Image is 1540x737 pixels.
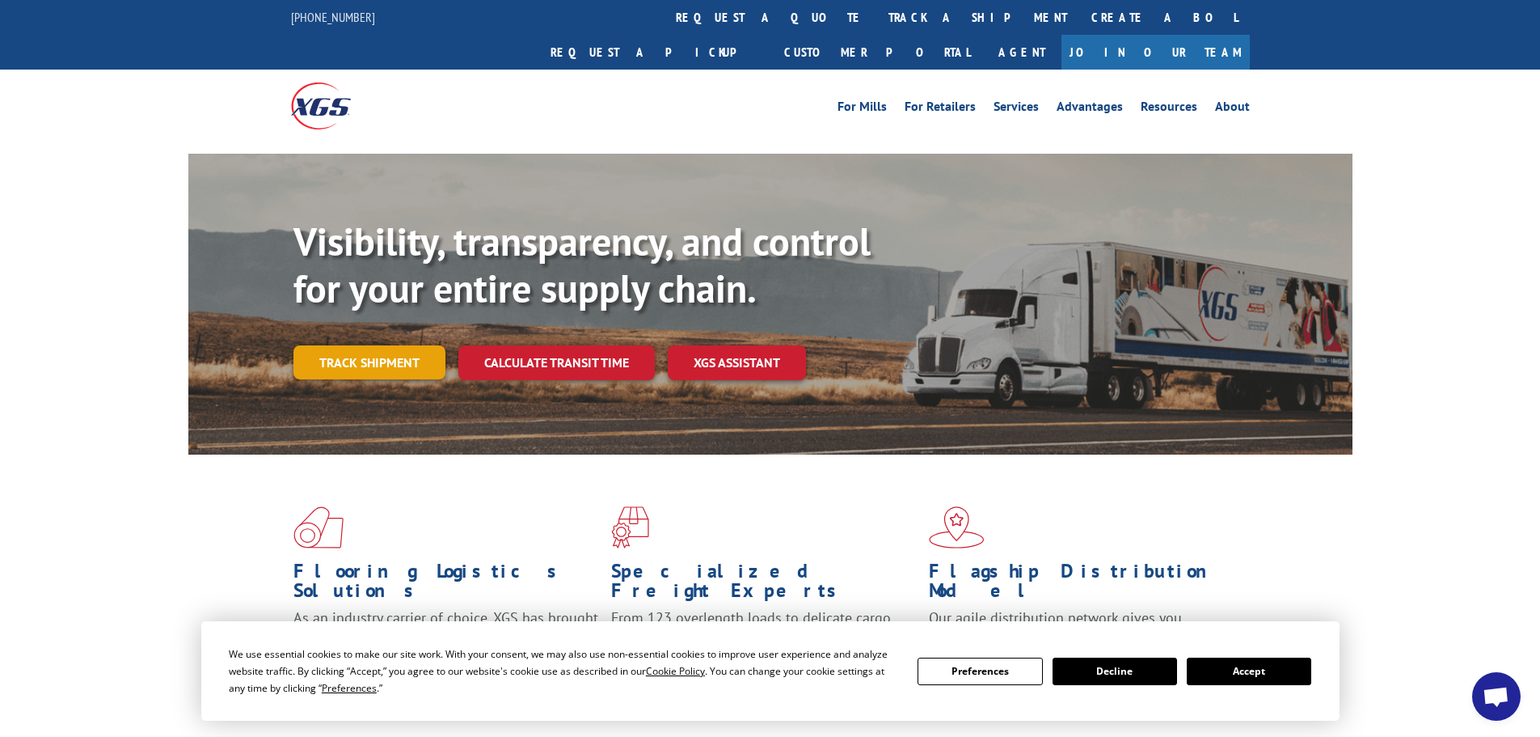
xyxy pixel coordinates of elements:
a: Customer Portal [772,35,982,70]
a: About [1215,100,1250,118]
a: Resources [1141,100,1197,118]
span: As an industry carrier of choice, XGS has brought innovation and dedication to flooring logistics... [293,608,598,666]
a: For Mills [838,100,887,118]
h1: Flooring Logistics Solutions [293,561,599,608]
img: xgs-icon-flagship-distribution-model-red [929,506,985,549]
div: We use essential cookies to make our site work. With your consent, we may also use non-essential ... [229,646,898,697]
b: Visibility, transparency, and control for your entire supply chain. [293,216,871,313]
button: Accept [1187,658,1311,685]
p: From 123 overlength loads to delicate cargo, our experienced staff knows the best way to move you... [611,608,917,680]
a: Track shipment [293,345,445,379]
h1: Specialized Freight Experts [611,561,917,608]
a: Request a pickup [538,35,772,70]
a: [PHONE_NUMBER] [291,9,375,25]
a: Services [994,100,1039,118]
span: Preferences [322,681,377,695]
span: Cookie Policy [646,664,705,678]
img: xgs-icon-total-supply-chain-intelligence-red [293,506,344,549]
div: Cookie Consent Prompt [201,621,1340,721]
button: Decline [1053,658,1177,685]
a: Join Our Team [1061,35,1250,70]
a: Agent [982,35,1061,70]
a: For Retailers [905,100,976,118]
a: Calculate transit time [458,345,655,380]
a: XGS ASSISTANT [668,345,806,380]
img: xgs-icon-focused-on-flooring-red [611,506,649,549]
button: Preferences [918,658,1042,685]
a: Advantages [1057,100,1123,118]
h1: Flagship Distribution Model [929,561,1234,608]
span: Our agile distribution network gives you nationwide inventory management on demand. [929,608,1226,646]
a: Open chat [1472,672,1521,721]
